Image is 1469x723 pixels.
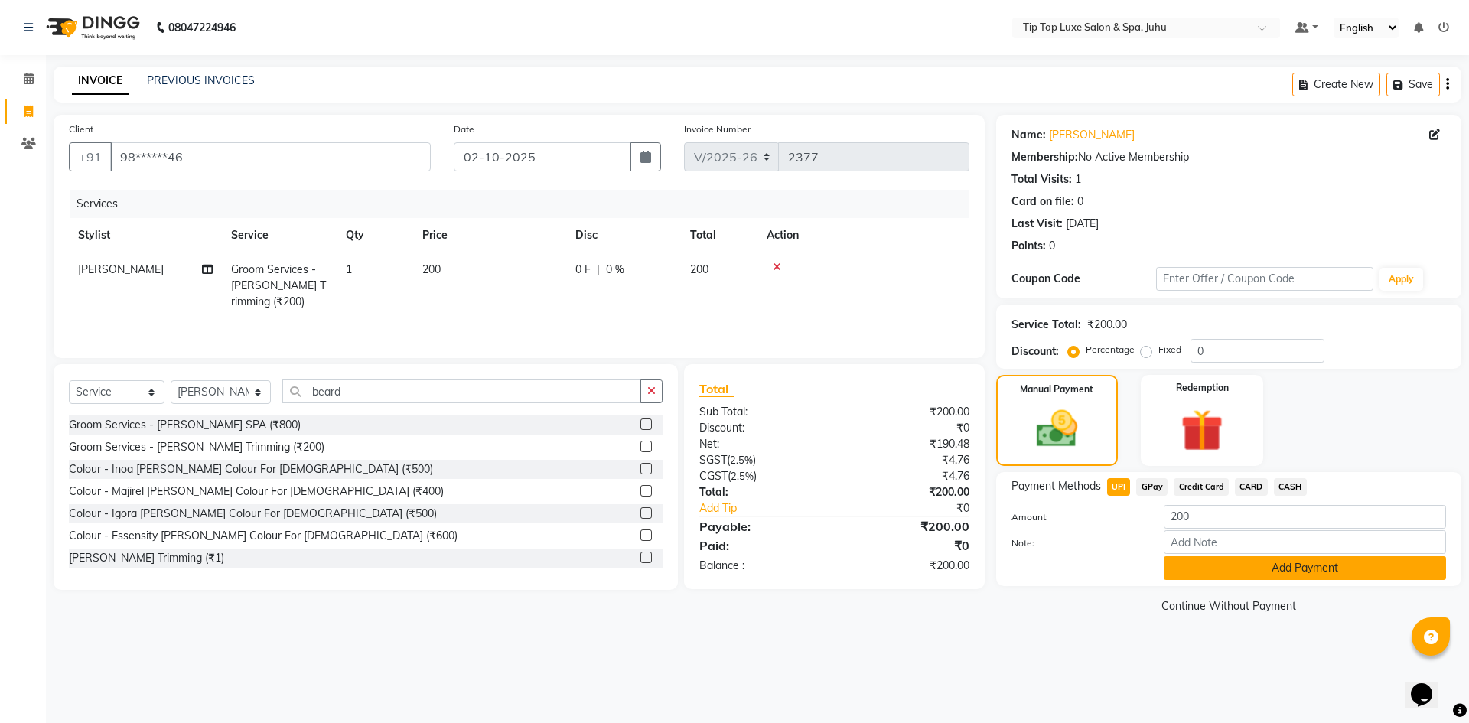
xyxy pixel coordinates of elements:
div: Groom Services - [PERSON_NAME] Trimming (₹200) [69,439,324,455]
div: Last Visit: [1011,216,1063,232]
a: INVOICE [72,67,129,95]
input: Enter Offer / Coupon Code [1156,267,1373,291]
input: Search by Name/Mobile/Email/Code [110,142,431,171]
span: 200 [422,262,441,276]
span: Credit Card [1174,478,1229,496]
button: Create New [1292,73,1380,96]
div: [DATE] [1066,216,1099,232]
a: Continue Without Payment [999,598,1458,614]
div: ₹0 [834,420,980,436]
div: ₹0 [834,536,980,555]
label: Note: [1000,536,1152,550]
button: Add Payment [1164,556,1446,580]
a: PREVIOUS INVOICES [147,73,255,87]
th: Action [757,218,969,252]
div: No Active Membership [1011,149,1446,165]
span: CGST [699,469,728,483]
button: Apply [1379,268,1423,291]
div: ₹4.76 [834,468,980,484]
div: Net: [688,436,834,452]
div: Discount: [1011,344,1059,360]
b: 08047224946 [168,6,236,49]
div: Colour - Inoa [PERSON_NAME] Colour For [DEMOGRAPHIC_DATA] (₹500) [69,461,433,477]
label: Invoice Number [684,122,751,136]
div: Name: [1011,127,1046,143]
span: CASH [1274,478,1307,496]
label: Amount: [1000,510,1152,524]
div: 0 [1049,238,1055,254]
input: Amount [1164,505,1446,529]
img: _cash.svg [1024,405,1090,452]
span: 200 [690,262,708,276]
th: Stylist [69,218,222,252]
span: SGST [699,453,727,467]
th: Service [222,218,337,252]
label: Redemption [1176,381,1229,395]
div: Payable: [688,517,834,536]
div: Points: [1011,238,1046,254]
div: ₹200.00 [1087,317,1127,333]
div: Coupon Code [1011,271,1156,287]
div: ( ) [688,452,834,468]
div: Membership: [1011,149,1078,165]
div: Balance : [688,558,834,574]
label: Percentage [1086,343,1135,357]
div: ₹4.76 [834,452,980,468]
span: 1 [346,262,352,276]
span: GPay [1136,478,1168,496]
div: Discount: [688,420,834,436]
div: Total Visits: [1011,171,1072,187]
span: Payment Methods [1011,478,1101,494]
div: ₹200.00 [834,558,980,574]
span: [PERSON_NAME] [78,262,164,276]
label: Date [454,122,474,136]
th: Qty [337,218,413,252]
div: 0 [1077,194,1083,210]
div: Sub Total: [688,404,834,420]
div: Groom Services - [PERSON_NAME] SPA (₹800) [69,417,301,433]
th: Price [413,218,566,252]
img: logo [39,6,144,49]
div: Colour - Igora [PERSON_NAME] Colour For [DEMOGRAPHIC_DATA] (₹500) [69,506,437,522]
div: Colour - Essensity [PERSON_NAME] Colour For [DEMOGRAPHIC_DATA] (₹600) [69,528,458,544]
span: | [597,262,600,278]
div: ₹200.00 [834,404,980,420]
button: +91 [69,142,112,171]
div: ₹0 [858,500,980,516]
img: _gift.svg [1168,404,1236,457]
label: Client [69,122,93,136]
div: Card on file: [1011,194,1074,210]
th: Total [681,218,757,252]
span: 2.5% [730,454,753,466]
span: 0 F [575,262,591,278]
span: 0 % [606,262,624,278]
a: [PERSON_NAME] [1049,127,1135,143]
span: CARD [1235,478,1268,496]
div: Services [70,190,981,218]
div: Service Total: [1011,317,1081,333]
label: Manual Payment [1020,383,1093,396]
input: Search or Scan [282,379,642,403]
div: ₹200.00 [834,517,980,536]
span: 2.5% [731,470,754,482]
div: ( ) [688,468,834,484]
input: Add Note [1164,530,1446,554]
span: Groom Services - [PERSON_NAME] Trimming (₹200) [231,262,326,308]
div: [PERSON_NAME] Trimming (₹1) [69,550,224,566]
span: Total [699,381,734,397]
div: 1 [1075,171,1081,187]
div: Paid: [688,536,834,555]
div: Total: [688,484,834,500]
span: UPI [1107,478,1131,496]
div: ₹200.00 [834,484,980,500]
button: Save [1386,73,1440,96]
iframe: chat widget [1405,662,1454,708]
label: Fixed [1158,343,1181,357]
a: Add Tip [688,500,858,516]
th: Disc [566,218,681,252]
div: Colour - Majirel [PERSON_NAME] Colour For [DEMOGRAPHIC_DATA] (₹400) [69,484,444,500]
div: ₹190.48 [834,436,980,452]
